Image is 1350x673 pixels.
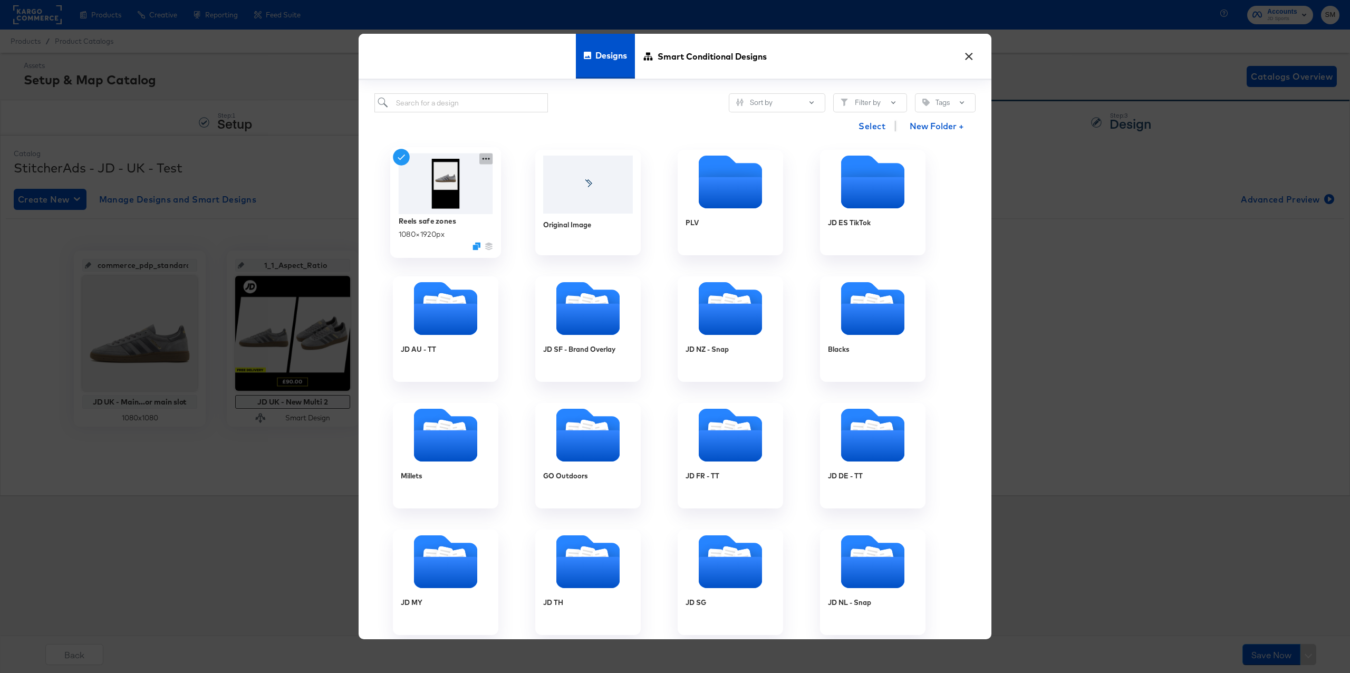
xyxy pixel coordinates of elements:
img: MzsN_T5PKIBdXdL8EF9nsg.jpg [399,153,493,214]
svg: Folder [820,282,925,335]
div: Millets [401,471,422,481]
div: JD SF - Brand Overlay [543,344,615,354]
div: JD MY [393,530,498,635]
div: JD AU - TT [401,344,436,354]
span: Designs [595,32,627,79]
div: JD ES TikTok [828,218,871,228]
div: JD ES TikTok [820,150,925,255]
svg: Folder [393,282,498,335]
button: FilterFilter by [833,93,907,112]
div: JD FR - TT [686,471,719,481]
div: JD NL - Snap [828,598,871,608]
div: JD SG [686,598,706,608]
span: Smart Conditional Designs [658,33,767,79]
div: 1080 × 1920 px [399,229,445,239]
div: GO Outdoors [535,403,641,508]
div: JD FR - TT [678,403,783,508]
div: GO Outdoors [543,471,588,481]
svg: Sliders [736,99,744,106]
div: JD DE - TT [828,471,863,481]
button: × [959,44,978,63]
div: JD AU - TT [393,276,498,382]
div: PLV [686,218,699,228]
svg: Folder [678,535,783,588]
input: Search for a design [374,93,548,113]
div: JD TH [543,598,563,608]
button: SlidersSort by [729,93,825,112]
svg: Folder [393,535,498,588]
div: JD TH [535,530,641,635]
div: Millets [393,403,498,508]
div: JD NZ - Snap [686,344,729,354]
div: JD SF - Brand Overlay [535,276,641,382]
button: New Folder + [901,117,973,137]
svg: Tag [922,99,930,106]
div: JD MY [401,598,422,608]
svg: Folder [535,535,641,588]
button: Select [854,116,890,137]
svg: Folder [678,282,783,335]
span: Select [859,119,885,133]
div: JD DE - TT [820,403,925,508]
div: JD NZ - Snap [678,276,783,382]
button: TagTags [915,93,976,112]
svg: Duplicate [472,243,480,251]
svg: Filter [841,99,848,106]
svg: Folder [820,409,925,462]
svg: Empty folder [820,156,925,208]
svg: Folder [535,282,641,335]
div: Blacks [820,276,925,382]
svg: Folder [535,409,641,462]
div: PLV [678,150,783,255]
div: Blacks [828,344,850,354]
div: JD SG [678,530,783,635]
svg: Folder [393,409,498,462]
div: Original Image [543,220,591,230]
svg: Folder [820,535,925,588]
div: Reels safe zones1080×1920pxDuplicate [390,147,501,258]
svg: Folder [678,409,783,462]
div: Original Image [535,150,641,255]
div: JD NL - Snap [820,530,925,635]
svg: Empty folder [678,156,783,208]
div: Reels safe zones [399,216,456,226]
